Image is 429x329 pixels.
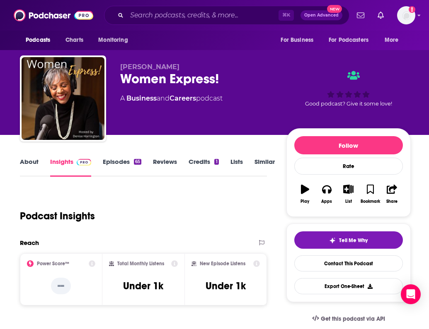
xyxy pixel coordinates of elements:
span: Podcasts [26,34,50,46]
input: Search podcasts, credits, & more... [127,9,279,22]
span: Monitoring [98,34,128,46]
span: Open Advanced [304,13,339,17]
h1: Podcast Insights [20,210,95,222]
h2: Power Score™ [37,261,69,267]
h2: Reach [20,239,39,247]
span: More [385,34,399,46]
h3: Under 1k [123,280,163,292]
a: Lists [230,158,243,177]
button: open menu [275,32,324,48]
a: About [20,158,39,177]
button: Play [294,179,316,209]
div: Open Intercom Messenger [401,284,421,304]
div: Play [301,199,309,204]
button: Show profile menu [397,6,415,24]
button: Open AdvancedNew [301,10,342,20]
span: and [157,94,170,102]
a: Get this podcast via API [305,309,392,329]
p: -- [51,278,71,294]
a: Charts [60,32,88,48]
h3: Under 1k [206,280,246,292]
span: Get this podcast via API [321,315,385,322]
button: tell me why sparkleTell Me Why [294,231,403,249]
div: Rate [294,158,403,175]
div: Search podcasts, credits, & more... [104,6,349,25]
a: Careers [170,94,196,102]
div: 65 [134,159,141,165]
img: Podchaser - Follow, Share and Rate Podcasts [14,7,93,23]
div: 1 [214,159,218,165]
img: Podchaser Pro [77,159,91,166]
svg: Add a profile image [409,6,415,13]
a: Credits1 [189,158,218,177]
button: Bookmark [359,179,381,209]
span: For Podcasters [329,34,368,46]
button: open menu [92,32,138,48]
span: New [327,5,342,13]
button: open menu [379,32,409,48]
div: Bookmark [361,199,380,204]
div: Apps [321,199,332,204]
button: Apps [316,179,337,209]
div: Good podcast? Give it some love! [286,63,411,114]
a: InsightsPodchaser Pro [50,158,91,177]
span: For Business [281,34,313,46]
span: Good podcast? Give it some love! [305,101,392,107]
button: open menu [323,32,381,48]
button: Follow [294,136,403,154]
div: Share [386,199,397,204]
span: [PERSON_NAME] [120,63,179,71]
img: Women Express! [22,57,104,140]
h2: New Episode Listens [200,261,245,267]
span: Tell Me Why [339,237,368,244]
a: Episodes65 [103,158,141,177]
img: User Profile [397,6,415,24]
a: Similar [254,158,275,177]
button: Export One-Sheet [294,278,403,294]
a: Reviews [153,158,177,177]
button: List [338,179,359,209]
button: Share [381,179,402,209]
span: ⌘ K [279,10,294,21]
div: A podcast [120,94,223,103]
span: Charts [65,34,83,46]
a: Contact This Podcast [294,255,403,271]
a: Business [126,94,157,102]
a: Show notifications dropdown [354,8,368,22]
span: Logged in as audreytaylor13 [397,6,415,24]
h2: Total Monthly Listens [117,261,164,267]
div: List [345,199,352,204]
img: tell me why sparkle [329,237,336,244]
button: open menu [20,32,61,48]
a: Show notifications dropdown [374,8,387,22]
